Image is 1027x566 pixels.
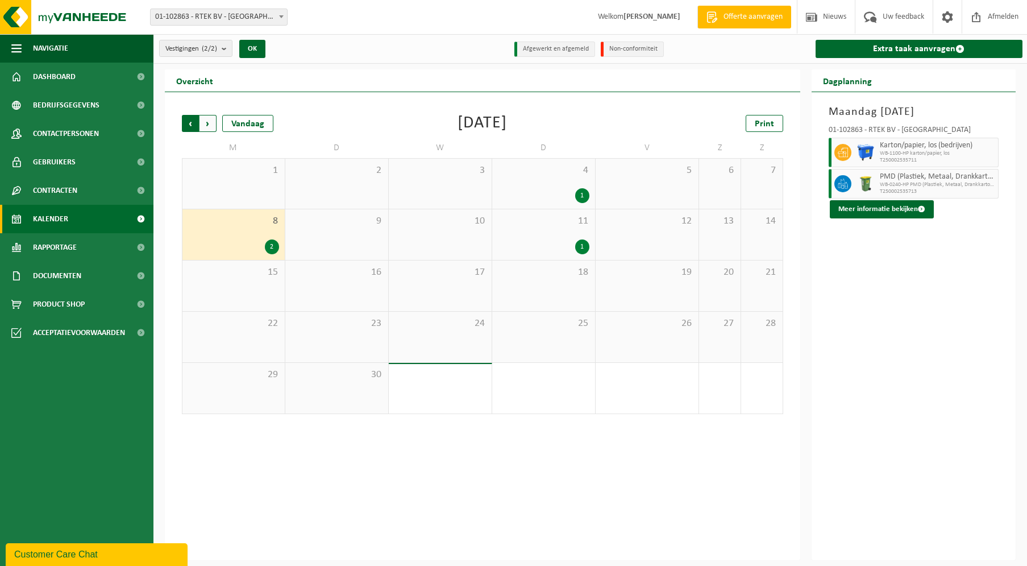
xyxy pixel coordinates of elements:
span: Vorige [182,115,199,132]
span: 3 [394,164,486,177]
span: Print [755,119,774,129]
img: WB-0240-HPE-GN-50 [857,175,874,192]
span: Acceptatievoorwaarden [33,319,125,347]
td: V [596,138,699,158]
span: Gebruikers [33,148,76,176]
span: 29 [188,369,279,381]
td: D [492,138,596,158]
span: 20 [705,266,735,279]
span: 6 [705,164,735,177]
iframe: chat widget [6,541,190,566]
span: 12 [601,215,693,228]
a: Offerte aanvragen [697,6,791,28]
a: Print [746,115,783,132]
span: 4 [498,164,589,177]
button: Vestigingen(2/2) [159,40,232,57]
span: Dashboard [33,63,76,91]
td: D [285,138,389,158]
span: 13 [705,215,735,228]
div: 1 [575,188,589,203]
span: 7 [747,164,777,177]
span: 8 [188,215,279,228]
span: Offerte aanvragen [721,11,785,23]
h3: Maandag [DATE] [829,104,999,121]
a: Extra taak aanvragen [816,40,1022,58]
span: 15 [188,266,279,279]
div: 01-102863 - RTEK BV - [GEOGRAPHIC_DATA] [829,126,999,138]
span: Bedrijfsgegevens [33,91,99,119]
div: [DATE] [458,115,507,132]
td: Z [741,138,783,158]
div: 2 [265,239,279,254]
span: WB-0240-HP PMD (Plastiek, Metaal, Drankkartons) (bedrijven) [880,181,995,188]
span: 01-102863 - RTEK BV - DESTELBERGEN [151,9,287,25]
span: WB-1100-HP karton/papier, los [880,150,995,157]
td: Z [699,138,741,158]
h2: Dagplanning [812,69,883,92]
span: Product Shop [33,290,85,319]
span: Documenten [33,262,81,290]
span: 16 [291,266,382,279]
td: M [182,138,285,158]
td: W [389,138,492,158]
span: Contracten [33,176,77,205]
span: 9 [291,215,382,228]
h2: Overzicht [165,69,224,92]
span: 1 [188,164,279,177]
span: 23 [291,317,382,330]
span: 01-102863 - RTEK BV - DESTELBERGEN [150,9,288,26]
strong: [PERSON_NAME] [623,13,680,21]
span: Rapportage [33,233,77,262]
span: 18 [498,266,589,279]
img: WB-1100-HPE-BE-01 [857,144,874,161]
count: (2/2) [202,45,217,52]
span: 21 [747,266,777,279]
span: 10 [394,215,486,228]
span: 26 [601,317,693,330]
span: 30 [291,369,382,381]
div: Vandaag [222,115,273,132]
li: Afgewerkt en afgemeld [514,42,595,57]
span: T250002535713 [880,188,995,195]
span: Kalender [33,205,68,233]
div: 1 [575,239,589,254]
span: PMD (Plastiek, Metaal, Drankkartons) (bedrijven) [880,172,995,181]
span: 14 [747,215,777,228]
span: 27 [705,317,735,330]
span: 22 [188,317,279,330]
span: 24 [394,317,486,330]
span: 2 [291,164,382,177]
span: Volgende [199,115,217,132]
span: 19 [601,266,693,279]
span: 28 [747,317,777,330]
span: Navigatie [33,34,68,63]
span: Karton/papier, los (bedrijven) [880,141,995,150]
li: Non-conformiteit [601,42,664,57]
span: Vestigingen [165,40,217,57]
span: 25 [498,317,589,330]
button: OK [239,40,265,58]
span: 17 [394,266,486,279]
span: T250002535711 [880,157,995,164]
span: Contactpersonen [33,119,99,148]
span: 11 [498,215,589,228]
span: 5 [601,164,693,177]
button: Meer informatie bekijken [830,200,934,218]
